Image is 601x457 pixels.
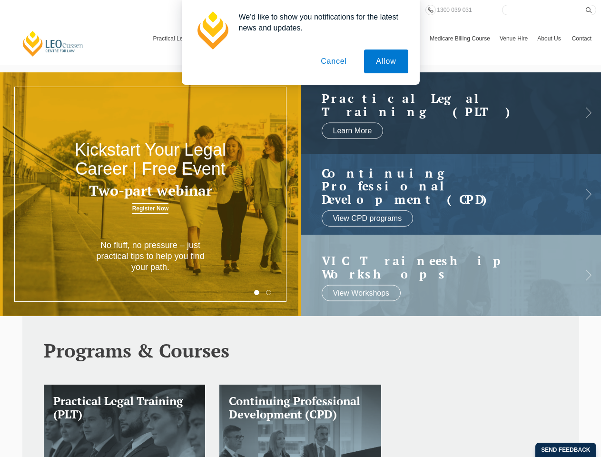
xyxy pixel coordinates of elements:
button: Allow [364,50,408,73]
button: 2 [266,290,271,295]
a: Register Now [132,203,169,214]
button: 1 [254,290,259,295]
h2: Programs & Courses [44,340,558,361]
img: notification icon [193,11,231,50]
h3: Two-part webinar [60,183,240,199]
a: View CPD programs [322,210,414,227]
h2: Kickstart Your Legal Career | Free Event [60,140,240,178]
h3: Practical Legal Training (PLT) [53,394,196,422]
a: Continuing ProfessionalDevelopment (CPD) [322,166,562,206]
a: Learn More [322,123,384,139]
a: View Workshops [322,285,401,301]
h3: Continuing Professional Development (CPD) [229,394,372,422]
a: VIC Traineeship Workshops [322,254,562,280]
p: No fluff, no pressure – just practical tips to help you find your path. [90,240,211,273]
h2: Practical Legal Training (PLT) [322,92,562,118]
button: Cancel [309,50,359,73]
h2: Continuing Professional Development (CPD) [322,166,562,206]
div: We'd like to show you notifications for the latest news and updates. [231,11,408,33]
a: Practical LegalTraining (PLT) [322,92,562,118]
